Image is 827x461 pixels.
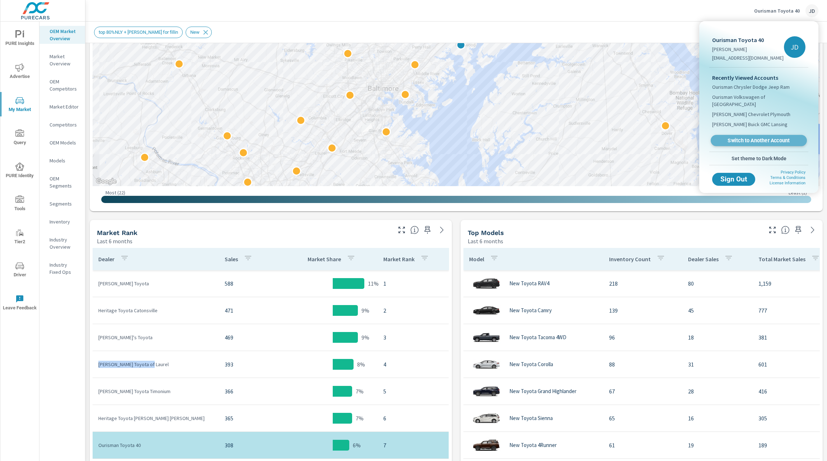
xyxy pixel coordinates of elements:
[711,135,807,146] a: Switch to Another Account
[712,46,784,53] p: [PERSON_NAME]
[712,93,805,108] span: Ourisman Volkswagen of [GEOGRAPHIC_DATA]
[770,181,805,185] a: License Information
[715,137,803,144] span: Switch to Another Account
[712,36,784,44] p: Ourisman Toyota 40
[770,175,805,180] a: Terms & Conditions
[712,173,755,186] button: Sign Out
[718,176,749,183] span: Sign Out
[712,83,790,91] span: Ourisman Chrysler Dodge Jeep Ram
[709,152,808,165] button: Set theme to Dark Mode
[712,54,784,61] p: [EMAIL_ADDRESS][DOMAIN_NAME]
[784,36,805,58] div: JD
[712,155,805,162] span: Set theme to Dark Mode
[781,170,805,175] a: Privacy Policy
[712,73,805,82] p: Recently Viewed Accounts
[712,111,790,118] span: [PERSON_NAME] Chevrolet Plymouth
[712,121,788,128] span: [PERSON_NAME] Buick GMC Lansing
